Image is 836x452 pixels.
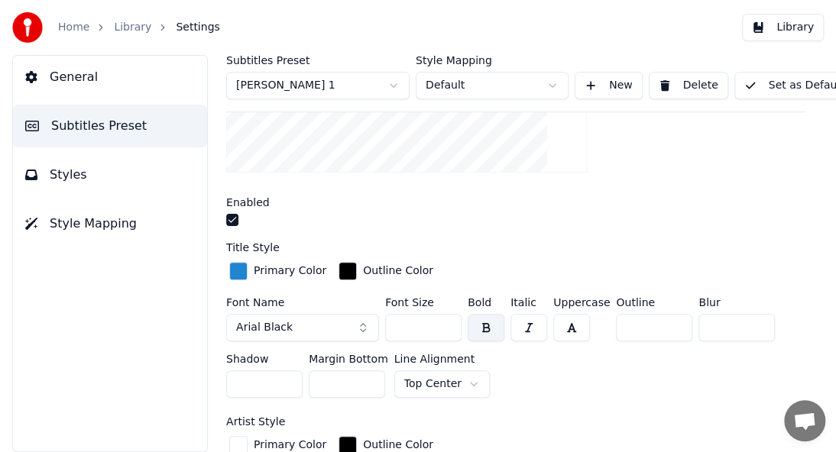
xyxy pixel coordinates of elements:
[649,72,728,99] button: Delete
[13,56,207,98] button: General
[226,354,303,364] label: Shadow
[468,297,504,308] label: Bold
[226,416,285,427] label: Artist Style
[226,297,379,308] label: Font Name
[58,20,89,35] a: Home
[742,14,824,41] button: Library
[13,202,207,245] button: Style Mapping
[784,400,825,441] div: Open chat
[254,263,326,279] div: Primary Color
[51,117,147,135] span: Subtitles Preset
[226,197,270,208] label: Enabled
[363,263,433,279] div: Outline Color
[553,297,610,308] label: Uppercase
[510,297,547,308] label: Italic
[50,166,87,184] span: Styles
[226,242,280,253] label: Title Style
[114,20,151,35] a: Library
[394,354,490,364] label: Line Alignment
[335,259,436,283] button: Outline Color
[176,20,219,35] span: Settings
[50,215,137,233] span: Style Mapping
[58,20,220,35] nav: breadcrumb
[12,12,43,43] img: youka
[236,320,293,335] span: Arial Black
[13,153,207,196] button: Styles
[385,297,462,308] label: Font Size
[309,354,388,364] label: Margin Bottom
[616,297,692,308] label: Outline
[13,105,207,147] button: Subtitles Preset
[575,72,643,99] button: New
[416,55,569,66] label: Style Mapping
[226,55,410,66] label: Subtitles Preset
[698,297,775,308] label: Blur
[226,259,329,283] button: Primary Color
[50,68,98,86] span: General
